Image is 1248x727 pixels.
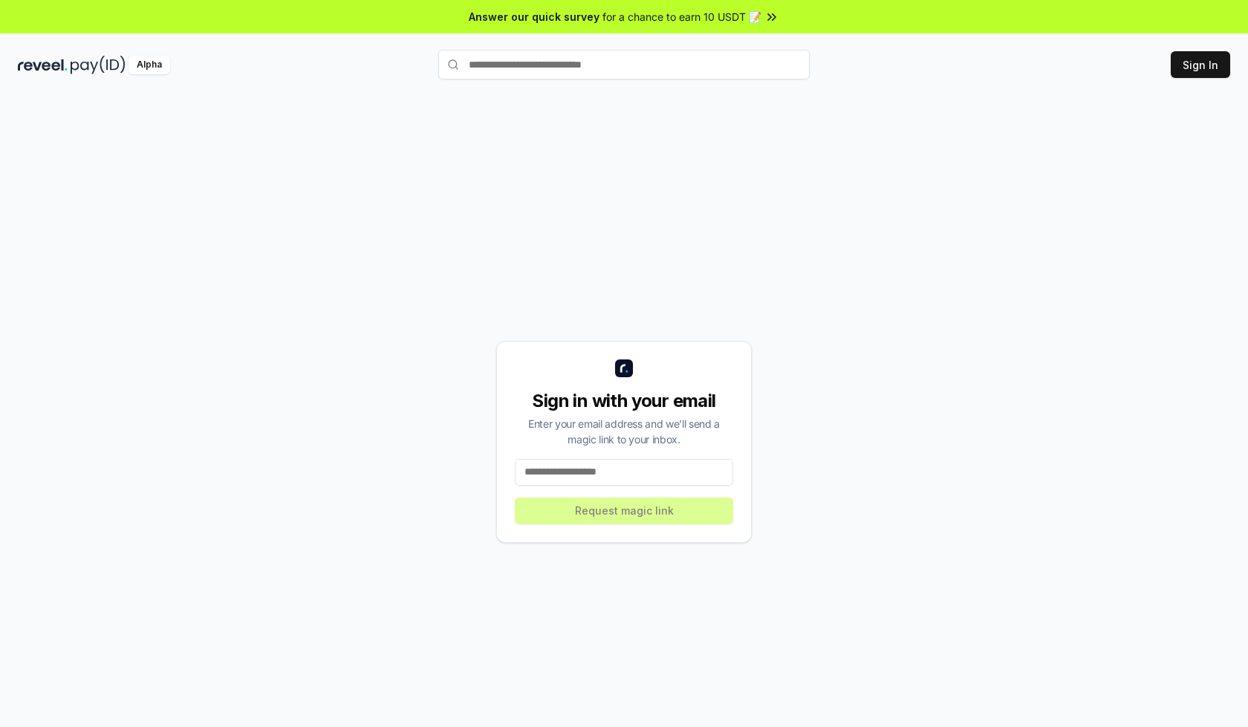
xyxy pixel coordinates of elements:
[602,9,761,25] span: for a chance to earn 10 USDT 📝
[469,9,599,25] span: Answer our quick survey
[515,416,733,447] div: Enter your email address and we’ll send a magic link to your inbox.
[1171,51,1230,78] button: Sign In
[129,56,170,74] div: Alpha
[515,389,733,413] div: Sign in with your email
[18,56,68,74] img: reveel_dark
[71,56,126,74] img: pay_id
[615,359,633,377] img: logo_small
